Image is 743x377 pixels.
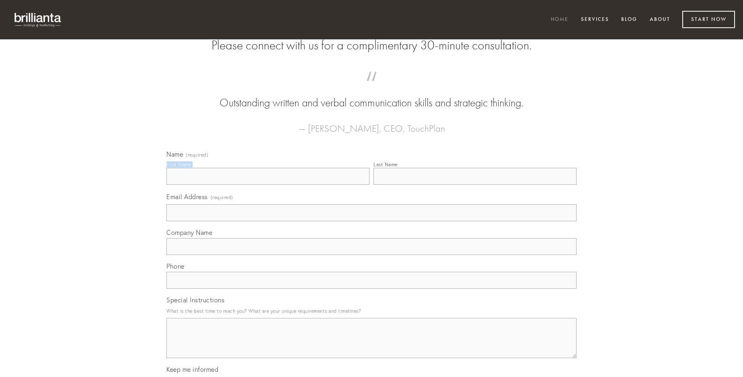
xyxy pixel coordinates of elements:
[166,193,208,201] span: Email Address
[166,161,191,167] div: First Name
[179,79,564,95] span: “
[616,13,642,26] a: Blog
[682,11,735,28] a: Start Now
[166,365,218,373] span: Keep me informed
[166,38,577,53] h2: Please connect with us for a complimentary 30-minute consultation.
[166,228,212,236] span: Company Name
[211,192,233,203] span: (required)
[166,150,183,158] span: Name
[166,306,577,316] p: What is the best time to reach you? What are your unique requirements and timelines?
[576,13,614,26] a: Services
[179,79,564,111] blockquote: Outstanding written and verbal communication skills and strategic thinking.
[8,8,68,31] img: brillianta - research, strategy, marketing
[166,296,224,304] span: Special Instructions
[166,262,185,270] span: Phone
[179,111,564,137] figcaption: — [PERSON_NAME], CEO, TouchPlan
[374,161,398,167] div: Last Name
[644,13,675,26] a: About
[186,153,208,157] span: (required)
[546,13,574,26] a: Home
